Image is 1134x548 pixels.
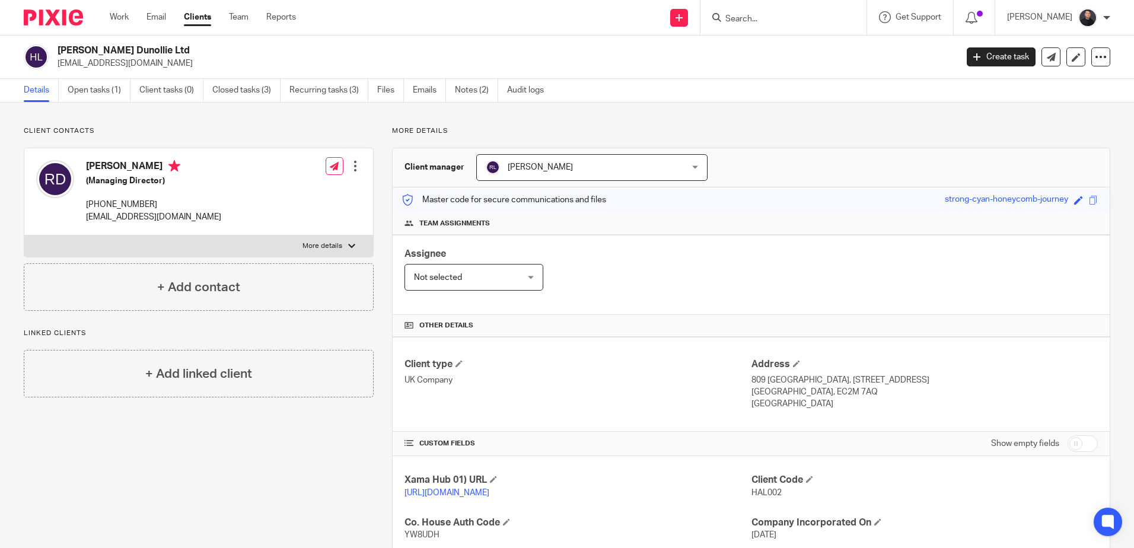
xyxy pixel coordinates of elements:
h2: [PERSON_NAME] Dunollie Ltd [58,44,770,57]
h4: Company Incorporated On [751,517,1098,529]
a: Notes (2) [455,79,498,102]
input: Search [724,14,831,25]
span: HAL002 [751,489,782,497]
p: [GEOGRAPHIC_DATA], EC2M 7AQ [751,386,1098,398]
h5: (Managing Director) [86,175,221,187]
p: [PHONE_NUMBER] [86,199,221,211]
p: Linked clients [24,329,374,338]
h4: + Add linked client [145,365,252,383]
img: svg%3E [24,44,49,69]
a: Email [146,11,166,23]
span: Not selected [414,273,462,282]
h4: Xama Hub 01) URL [404,474,751,486]
a: Create task [967,47,1036,66]
a: Open tasks (1) [68,79,130,102]
span: Team assignments [419,219,490,228]
p: More details [302,241,342,251]
h4: + Add contact [157,278,240,297]
span: [PERSON_NAME] [508,163,573,171]
a: Files [377,79,404,102]
a: Closed tasks (3) [212,79,281,102]
img: svg%3E [36,160,74,198]
p: Client contacts [24,126,374,136]
p: UK Company [404,374,751,386]
a: Client tasks (0) [139,79,203,102]
img: svg%3E [486,160,500,174]
div: strong-cyan-honeycomb-journey [945,193,1068,207]
a: Details [24,79,59,102]
p: [PERSON_NAME] [1007,11,1072,23]
a: Reports [266,11,296,23]
h4: Client Code [751,474,1098,486]
h4: [PERSON_NAME] [86,160,221,175]
a: [URL][DOMAIN_NAME] [404,489,489,497]
span: Get Support [896,13,941,21]
p: [GEOGRAPHIC_DATA] [751,398,1098,410]
p: [EMAIL_ADDRESS][DOMAIN_NAME] [86,211,221,223]
a: Audit logs [507,79,553,102]
span: Assignee [404,249,446,259]
img: Pixie [24,9,83,26]
h4: Client type [404,358,751,371]
a: Recurring tasks (3) [289,79,368,102]
p: [EMAIL_ADDRESS][DOMAIN_NAME] [58,58,949,69]
span: [DATE] [751,531,776,539]
p: 809 [GEOGRAPHIC_DATA], [STREET_ADDRESS] [751,374,1098,386]
a: Work [110,11,129,23]
h4: Address [751,358,1098,371]
label: Show empty fields [991,438,1059,450]
p: Master code for secure communications and files [402,194,606,206]
a: Clients [184,11,211,23]
span: Other details [419,321,473,330]
h3: Client manager [404,161,464,173]
i: Primary [168,160,180,172]
p: More details [392,126,1110,136]
a: Team [229,11,249,23]
span: YW8UDH [404,531,439,539]
a: Emails [413,79,446,102]
img: My%20Photo.jpg [1078,8,1097,27]
h4: CUSTOM FIELDS [404,439,751,448]
h4: Co. House Auth Code [404,517,751,529]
